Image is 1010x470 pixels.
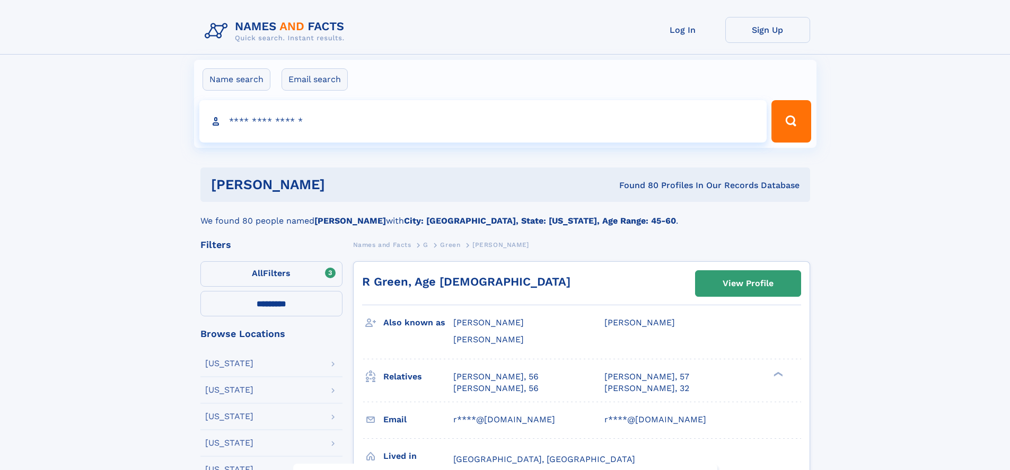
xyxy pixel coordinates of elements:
[362,275,570,288] a: R Green, Age [DEMOGRAPHIC_DATA]
[383,368,453,386] h3: Relatives
[282,68,348,91] label: Email search
[252,268,263,278] span: All
[604,383,689,394] a: [PERSON_NAME], 32
[723,271,774,296] div: View Profile
[200,202,810,227] div: We found 80 people named with .
[200,240,342,250] div: Filters
[203,68,270,91] label: Name search
[771,100,811,143] button: Search Button
[200,261,342,287] label: Filters
[453,317,524,327] span: [PERSON_NAME]
[205,386,253,394] div: [US_STATE]
[211,178,472,191] h1: [PERSON_NAME]
[453,383,539,394] a: [PERSON_NAME], 56
[199,100,767,143] input: search input
[205,359,253,368] div: [US_STATE]
[205,412,253,421] div: [US_STATE]
[423,241,428,249] span: G
[200,329,342,339] div: Browse Locations
[453,334,524,344] span: [PERSON_NAME]
[383,411,453,429] h3: Email
[472,180,800,191] div: Found 80 Profiles In Our Records Database
[383,314,453,332] h3: Also known as
[604,317,675,327] span: [PERSON_NAME]
[725,17,810,43] a: Sign Up
[472,241,529,249] span: [PERSON_NAME]
[423,238,428,251] a: G
[453,454,635,464] span: [GEOGRAPHIC_DATA], [GEOGRAPHIC_DATA]
[440,238,460,251] a: Green
[314,216,386,226] b: [PERSON_NAME]
[604,371,689,383] a: [PERSON_NAME], 57
[205,439,253,447] div: [US_STATE]
[453,371,539,383] a: [PERSON_NAME], 56
[440,241,460,249] span: Green
[404,216,676,226] b: City: [GEOGRAPHIC_DATA], State: [US_STATE], Age Range: 45-60
[696,271,801,296] a: View Profile
[383,447,453,465] h3: Lived in
[200,17,353,46] img: Logo Names and Facts
[640,17,725,43] a: Log In
[771,370,784,377] div: ❯
[353,238,411,251] a: Names and Facts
